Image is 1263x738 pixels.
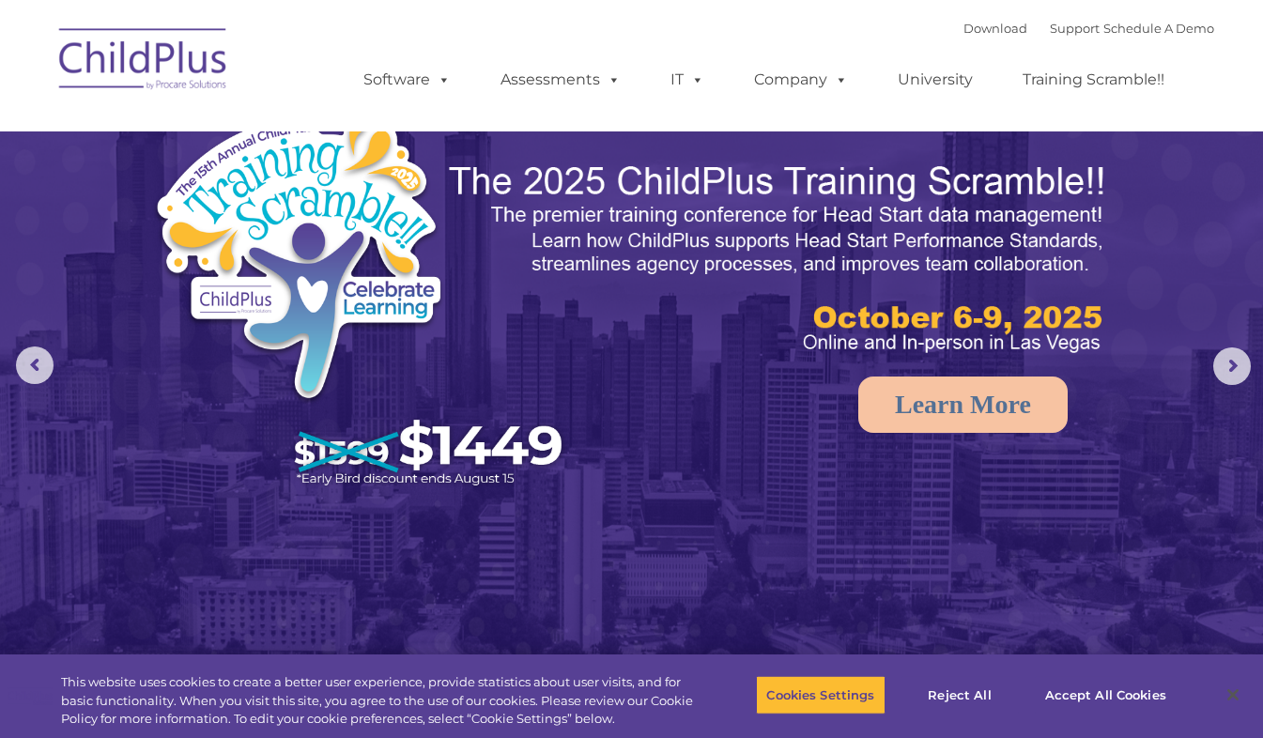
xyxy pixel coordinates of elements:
button: Accept All Cookies [1035,675,1177,715]
img: ChildPlus by Procare Solutions [50,15,238,109]
a: Learn More [858,377,1068,433]
div: This website uses cookies to create a better user experience, provide statistics about user visit... [61,673,695,729]
font: | [963,21,1214,36]
a: University [879,61,992,99]
a: Company [735,61,867,99]
button: Cookies Settings [756,675,885,715]
a: Training Scramble!! [1004,61,1183,99]
a: Software [345,61,470,99]
a: Support [1050,21,1100,36]
span: Last name [261,124,318,138]
button: Close [1212,674,1254,715]
button: Reject All [901,675,1019,715]
a: Assessments [482,61,639,99]
span: Phone number [261,201,341,215]
a: IT [652,61,723,99]
a: Download [963,21,1027,36]
a: Schedule A Demo [1103,21,1214,36]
